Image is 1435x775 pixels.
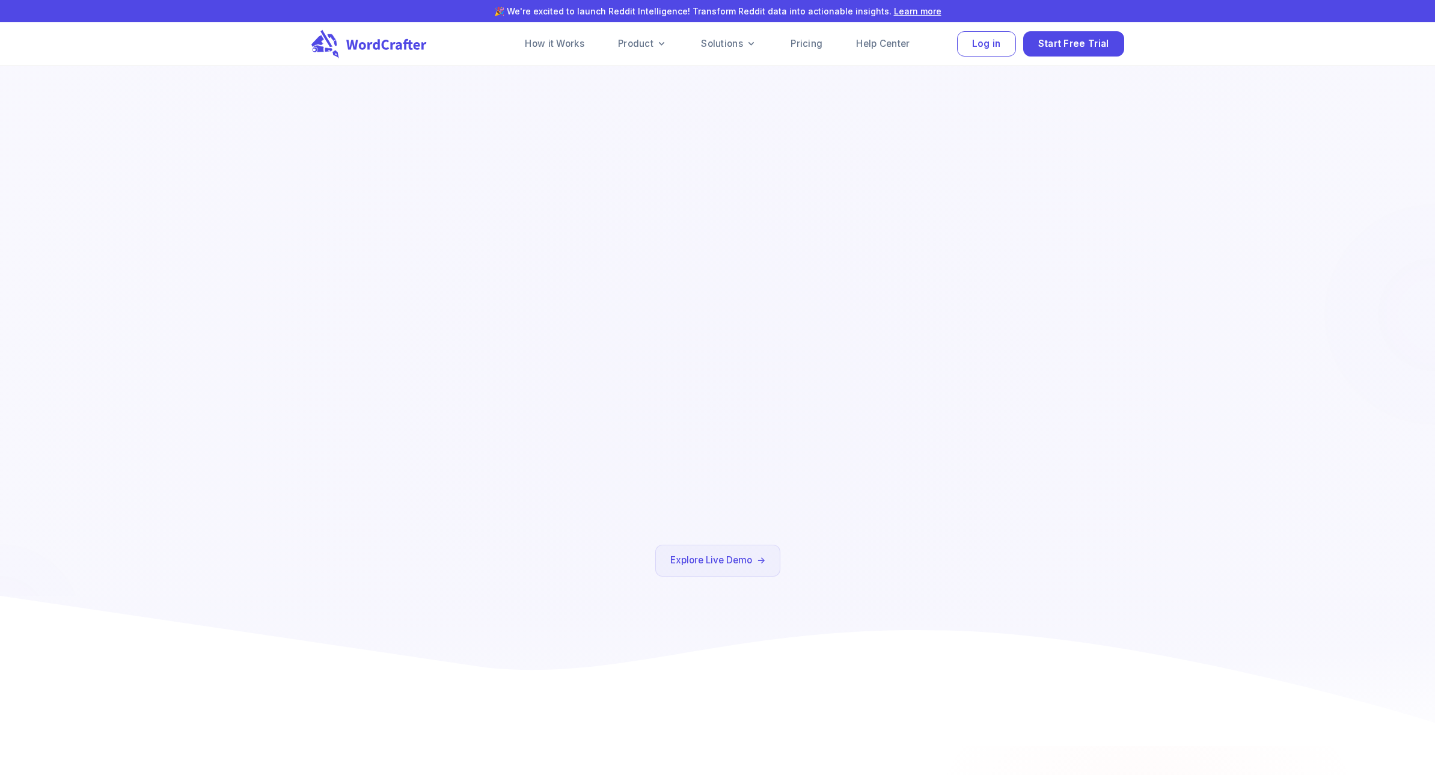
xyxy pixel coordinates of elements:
a: Explore Live Demo [670,553,765,569]
span: Log in [972,36,1001,52]
p: 🎉 We're excited to launch Reddit Intelligence! Transform Reddit data into actionable insights. [191,5,1244,17]
a: Explore Live Demo [655,545,780,577]
a: Help Center [842,32,924,56]
button: Start Free Trial [1023,31,1124,57]
a: Pricing [776,32,837,56]
a: Learn more [894,6,941,16]
button: Log in [957,31,1016,57]
a: Product [604,32,682,56]
a: How it Works [510,32,599,56]
a: Solutions [687,32,771,56]
span: Start Free Trial [1038,36,1109,52]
